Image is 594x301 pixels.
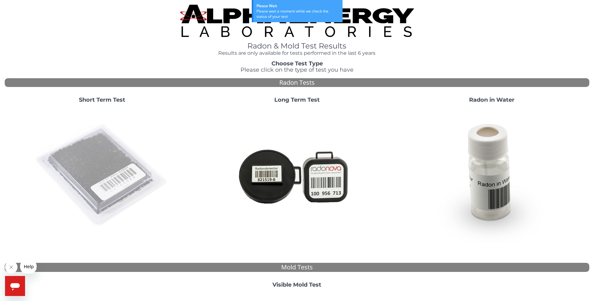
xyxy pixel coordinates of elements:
[256,8,339,19] div: Please wait a moment while we check the status of your test
[272,281,321,288] strong: Visible Mold Test
[5,276,25,296] iframe: Button to launch messaging window
[256,3,339,8] div: Please Wait
[469,96,514,103] strong: Radon in Water
[274,96,320,103] strong: Long Term Test
[5,263,589,272] div: Mold Tests
[180,50,414,56] h4: Results are only available for tests performed in the last 6 years
[79,96,125,103] strong: Short Term Test
[180,5,414,37] img: TightCrop.jpg
[5,261,18,273] iframe: Close message
[425,108,559,243] img: RadoninWater.jpg
[5,78,589,87] div: Radon Tests
[240,66,354,73] span: Please click on the type of test you have
[35,108,169,243] img: ShortTerm.jpg
[20,260,37,273] iframe: Message from company
[230,108,364,243] img: Radtrak2vsRadtrak3.jpg
[271,60,323,67] strong: Choose Test Type
[180,42,414,50] h1: Radon & Mold Test Results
